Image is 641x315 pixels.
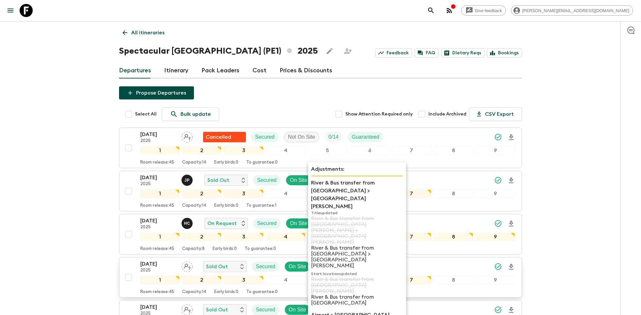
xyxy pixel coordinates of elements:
a: Feedback [375,48,412,58]
svg: Download Onboarding [507,177,515,184]
p: [DATE] [140,303,176,311]
div: 9 [476,146,515,155]
div: 5 [308,146,347,155]
p: To guarantee: 1 [246,203,276,208]
div: 8 [434,146,473,155]
div: 6 [350,146,389,155]
div: 4 [266,233,305,241]
p: River & Bus transfer from [GEOGRAPHIC_DATA] [311,294,403,306]
span: Assign pack leader [182,133,193,139]
p: All itineraries [131,29,165,37]
div: 4 [266,276,305,284]
p: 2025 [140,225,176,230]
p: On Site [290,219,307,227]
div: 1 [140,276,180,284]
p: Capacity: 14 [182,203,206,208]
p: On Site [290,176,307,184]
svg: Download Onboarding [507,220,515,228]
p: Room release: 45 [140,246,174,252]
p: To guarantee: 0 [245,246,276,252]
p: 0 / 14 [328,133,338,141]
div: 7 [392,189,431,198]
svg: Download Onboarding [507,133,515,141]
p: Secured [256,263,275,271]
div: 2 [182,233,221,241]
span: Assign pack leader [182,306,193,311]
div: 3 [224,189,263,198]
div: 1 [140,146,180,155]
span: Hector Carillo [182,220,194,225]
p: To guarantee: 0 [246,289,278,295]
div: 9 [476,233,515,241]
button: Propose Departures [119,86,194,99]
a: Bookings [487,48,522,58]
span: Joseph Pimentel [182,177,194,182]
p: 2025 [140,268,176,273]
div: 4 [266,146,305,155]
p: On Site [289,263,306,271]
a: FAQ [415,48,439,58]
p: [DATE] [140,217,176,225]
p: Room release: 45 [140,203,174,208]
div: 1 [140,189,180,198]
div: Flash Pack cancellation [203,132,246,142]
p: Secured [257,219,277,227]
p: [DATE] [140,260,176,268]
p: 2025 [140,182,176,187]
p: H C [184,221,190,226]
p: To guarantee: 0 [246,160,278,165]
div: 7 [392,276,431,284]
svg: Synced Successfully [494,306,502,314]
span: Select All [135,111,157,117]
p: J P [184,178,190,183]
p: Secured [257,176,277,184]
a: Cost [252,63,267,79]
svg: Download Onboarding [507,306,515,314]
span: Give feedback [471,8,506,13]
svg: Synced Successfully [494,176,502,184]
div: 3 [224,233,263,241]
button: menu [4,4,17,17]
svg: Download Onboarding [507,263,515,271]
p: Room release: 45 [140,160,174,165]
div: 9 [476,276,515,284]
p: Early birds: 0 [214,289,238,295]
a: Prices & Discounts [280,63,332,79]
div: 2 [182,276,221,284]
p: On Request [207,219,237,227]
div: 9 [476,189,515,198]
p: Room release: 45 [140,289,174,295]
p: Early birds: 0 [213,246,237,252]
p: River & Bus transfer from [GEOGRAPHIC_DATA][PERSON_NAME] > [GEOGRAPHIC_DATA][PERSON_NAME] [311,216,403,245]
p: Early birds: 0 [214,203,238,208]
p: [DATE] [140,174,176,182]
div: 7 [392,233,431,241]
button: search adventures [424,4,438,17]
p: River & Bus transfer from [GEOGRAPHIC_DATA] > [GEOGRAPHIC_DATA][PERSON_NAME] [311,245,403,269]
p: Adjustments: [311,165,403,173]
p: Capacity: 14 [182,160,206,165]
p: River & Bus transfer from [GEOGRAPHIC_DATA][PERSON_NAME] [311,276,403,294]
span: Include Archived [428,111,466,117]
p: 2025 [140,138,176,144]
div: 4 [266,189,305,198]
button: CSV Export [469,107,522,121]
p: Sold Out [206,306,228,314]
div: 8 [434,233,473,241]
button: Edit this itinerary [323,44,336,58]
div: 3 [224,146,263,155]
div: 8 [434,276,473,284]
span: Share this itinerary [341,44,355,58]
div: 7 [392,146,431,155]
h1: Spectacular [GEOGRAPHIC_DATA] (PE1) 2025 [119,44,318,58]
div: Trip Fill [324,132,342,142]
p: Title updated [311,210,403,216]
p: On Site [289,306,306,314]
a: Departures [119,63,151,79]
svg: Synced Successfully [494,263,502,271]
p: Sold Out [206,263,228,271]
p: Secured [255,133,275,141]
p: Capacity: 8 [182,246,205,252]
p: River & Bus transfer from [GEOGRAPHIC_DATA] > [GEOGRAPHIC_DATA][PERSON_NAME] [311,179,403,210]
div: 2 [182,146,221,155]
